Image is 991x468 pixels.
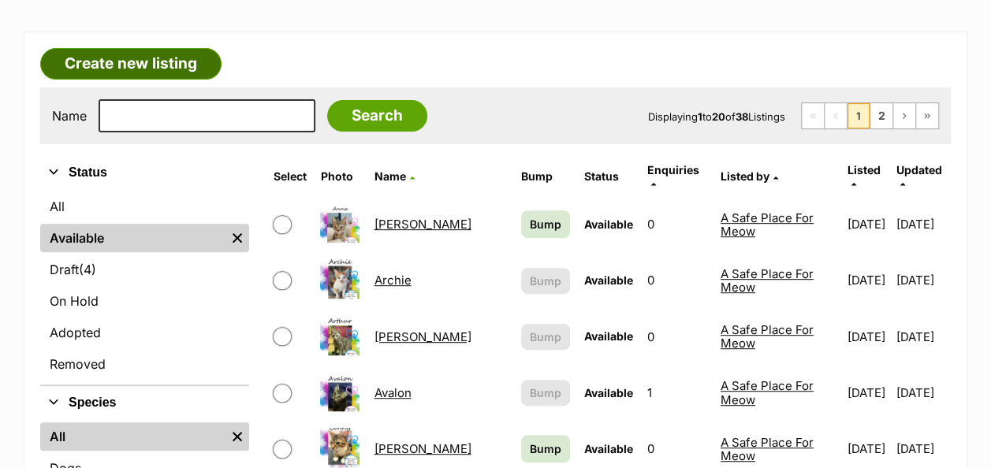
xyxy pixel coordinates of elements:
[530,440,561,457] span: Bump
[40,189,249,384] div: Status
[40,192,249,221] a: All
[40,392,249,413] button: Species
[841,253,895,307] td: [DATE]
[225,422,249,451] a: Remove filter
[841,310,895,364] td: [DATE]
[641,366,713,420] td: 1
[648,110,785,123] span: Displaying to of Listings
[848,163,881,189] a: Listed
[374,169,405,183] span: Name
[712,110,725,123] strong: 20
[40,422,225,451] a: All
[801,102,939,129] nav: Pagination
[584,386,633,399] span: Available
[641,310,713,364] td: 0
[374,217,471,232] a: [PERSON_NAME]
[896,253,949,307] td: [DATE]
[225,224,249,252] a: Remove filter
[848,163,881,176] span: Listed
[647,163,699,176] span: translation missing: en.admin.listings.index.attributes.enquiries
[374,273,411,288] a: Archie
[893,103,915,128] a: Next page
[374,169,414,183] a: Name
[896,366,949,420] td: [DATE]
[896,163,942,176] span: Updated
[40,318,249,347] a: Adopted
[521,435,570,462] a: Bump
[896,197,949,251] td: [DATE]
[841,366,895,420] td: [DATE]
[578,158,639,195] th: Status
[647,163,699,189] a: Enquiries
[641,197,713,251] td: 0
[374,329,471,344] a: [PERSON_NAME]
[40,224,225,252] a: Available
[721,435,814,463] a: A Safe Place For Meow
[79,260,96,279] span: (4)
[515,158,576,195] th: Bump
[916,103,938,128] a: Last page
[721,169,778,183] a: Listed by
[802,103,824,128] span: First page
[521,268,570,294] button: Bump
[721,378,814,407] a: A Safe Place For Meow
[584,273,633,287] span: Available
[40,255,249,284] a: Draft
[825,103,847,128] span: Previous page
[521,324,570,350] button: Bump
[40,350,249,378] a: Removed
[530,384,561,401] span: Bump
[530,216,561,232] span: Bump
[521,210,570,238] a: Bump
[40,287,249,315] a: On Hold
[698,110,702,123] strong: 1
[736,110,748,123] strong: 38
[641,253,713,307] td: 0
[266,158,312,195] th: Select
[870,103,892,128] a: Page 2
[841,197,895,251] td: [DATE]
[721,266,814,295] a: A Safe Place For Meow
[530,329,561,345] span: Bump
[896,163,942,189] a: Updated
[721,210,814,239] a: A Safe Place For Meow
[721,322,814,351] a: A Safe Place For Meow
[374,441,471,456] a: [PERSON_NAME]
[896,310,949,364] td: [DATE]
[530,273,561,289] span: Bump
[52,109,87,123] label: Name
[521,380,570,406] button: Bump
[40,162,249,183] button: Status
[374,385,411,400] a: Avalon
[584,442,633,455] span: Available
[848,103,870,128] span: Page 1
[584,217,633,231] span: Available
[314,158,366,195] th: Photo
[40,48,222,80] a: Create new listing
[584,329,633,343] span: Available
[721,169,769,183] span: Listed by
[327,100,427,132] input: Search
